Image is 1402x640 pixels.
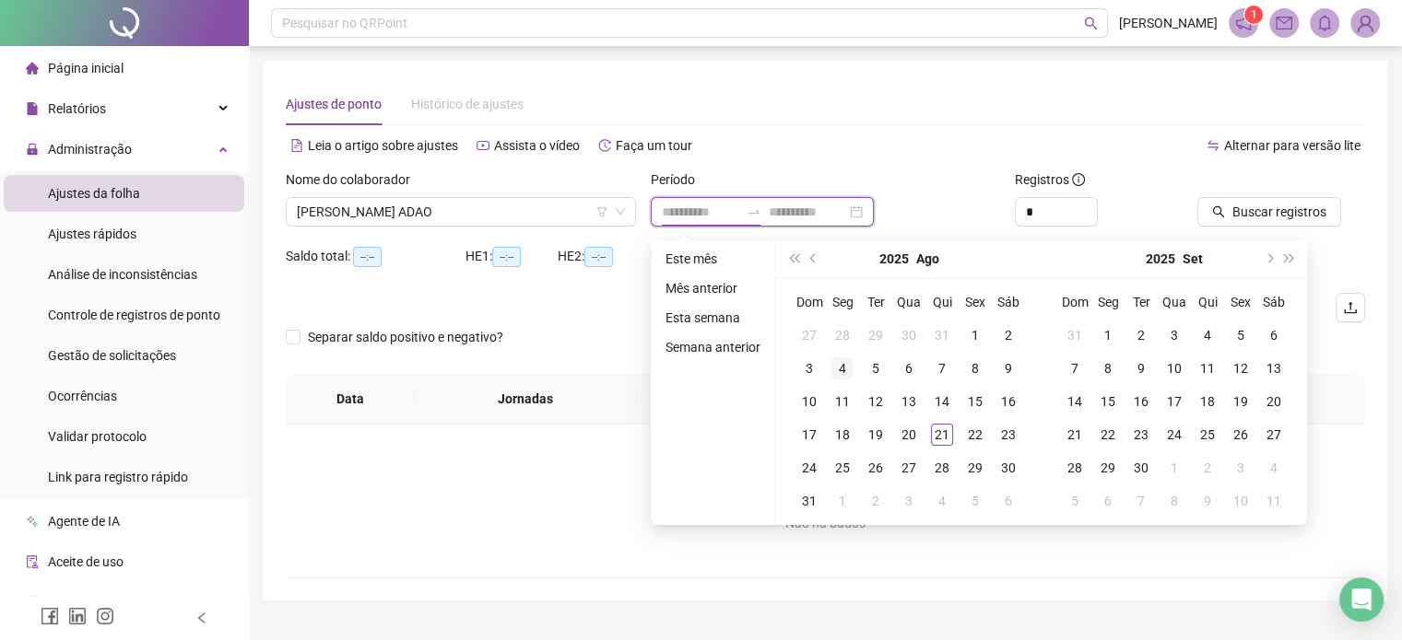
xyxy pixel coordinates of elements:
div: 8 [1163,490,1185,512]
div: 29 [1097,457,1119,479]
td: 2025-08-02 [992,319,1025,352]
div: 21 [1064,424,1086,446]
td: 2025-08-21 [925,418,959,451]
span: left [195,611,208,624]
span: filter [596,206,607,217]
sup: 1 [1244,6,1263,24]
span: Registros [1015,169,1085,190]
div: 2 [1130,324,1152,346]
span: Alternar para versão lite [1224,138,1361,153]
div: 28 [931,457,953,479]
td: 2025-08-16 [992,385,1025,418]
td: 2025-10-10 [1224,484,1257,518]
div: 8 [964,357,986,379]
div: 29 [964,457,986,479]
div: 28 [831,324,854,346]
span: Link para registro rápido [48,470,188,484]
span: Ajustes rápidos [48,227,136,241]
span: upload [1343,300,1358,315]
td: 2025-09-28 [1058,451,1091,484]
td: 2025-10-07 [1125,484,1158,518]
span: [PERSON_NAME] [1119,13,1218,33]
td: 2025-08-12 [859,385,892,418]
div: 22 [1097,424,1119,446]
td: 2025-09-01 [1091,319,1125,352]
div: 20 [1263,390,1285,413]
td: 2025-09-03 [892,484,925,518]
span: 1 [1251,8,1257,21]
div: 26 [1230,424,1252,446]
th: Qui [1191,285,1224,319]
span: Análise de inconsistências [48,267,197,282]
td: 2025-09-16 [1125,385,1158,418]
div: 9 [1196,490,1219,512]
button: super-next-year [1279,240,1300,277]
div: 5 [865,357,887,379]
td: 2025-08-01 [959,319,992,352]
td: 2025-09-18 [1191,385,1224,418]
div: 3 [1230,457,1252,479]
div: 21 [931,424,953,446]
span: Separar saldo positivo e negativo? [300,327,511,347]
div: 25 [831,457,854,479]
div: 4 [831,357,854,379]
div: 2 [1196,457,1219,479]
span: Atestado técnico [48,595,145,610]
div: 27 [798,324,820,346]
span: Gestão de solicitações [48,348,176,363]
td: 2025-09-09 [1125,352,1158,385]
div: 4 [1263,457,1285,479]
div: 30 [997,457,1019,479]
span: Administração [48,142,132,157]
div: 16 [997,390,1019,413]
td: 2025-08-27 [892,451,925,484]
span: linkedin [68,607,87,625]
label: Nome do colaborador [286,169,422,190]
button: year panel [1146,240,1175,277]
span: mail [1276,15,1292,31]
img: 93680 [1351,9,1379,37]
td: 2025-07-27 [793,319,826,352]
td: 2025-10-09 [1191,484,1224,518]
td: 2025-10-05 [1058,484,1091,518]
div: 3 [798,357,820,379]
li: Esta semana [658,307,768,329]
td: 2025-09-21 [1058,418,1091,451]
td: 2025-10-04 [1257,451,1290,484]
span: to [747,204,761,219]
span: bell [1316,15,1333,31]
td: 2025-08-13 [892,385,925,418]
th: Jornadas [415,374,637,425]
div: 26 [865,457,887,479]
div: 4 [931,490,953,512]
span: Página inicial [48,61,124,76]
div: 31 [798,490,820,512]
div: 13 [1263,357,1285,379]
td: 2025-08-15 [959,385,992,418]
td: 2025-08-06 [892,352,925,385]
td: 2025-09-03 [1158,319,1191,352]
td: 2025-09-06 [1257,319,1290,352]
button: year panel [879,240,909,277]
div: 7 [1130,490,1152,512]
div: 30 [898,324,920,346]
td: 2025-08-19 [859,418,892,451]
td: 2025-09-29 [1091,451,1125,484]
span: Relatórios [48,101,106,116]
div: 4 [1196,324,1219,346]
div: 7 [1064,357,1086,379]
span: Histórico de ajustes [411,97,524,111]
div: 27 [898,457,920,479]
td: 2025-08-24 [793,451,826,484]
div: 3 [1163,324,1185,346]
span: audit [26,555,39,568]
span: Leia o artigo sobre ajustes [308,138,458,153]
td: 2025-08-18 [826,418,859,451]
div: 23 [997,424,1019,446]
span: file-text [290,139,303,152]
div: 17 [798,424,820,446]
td: 2025-07-30 [892,319,925,352]
div: 11 [1263,490,1285,512]
span: file [26,102,39,115]
td: 2025-09-04 [925,484,959,518]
